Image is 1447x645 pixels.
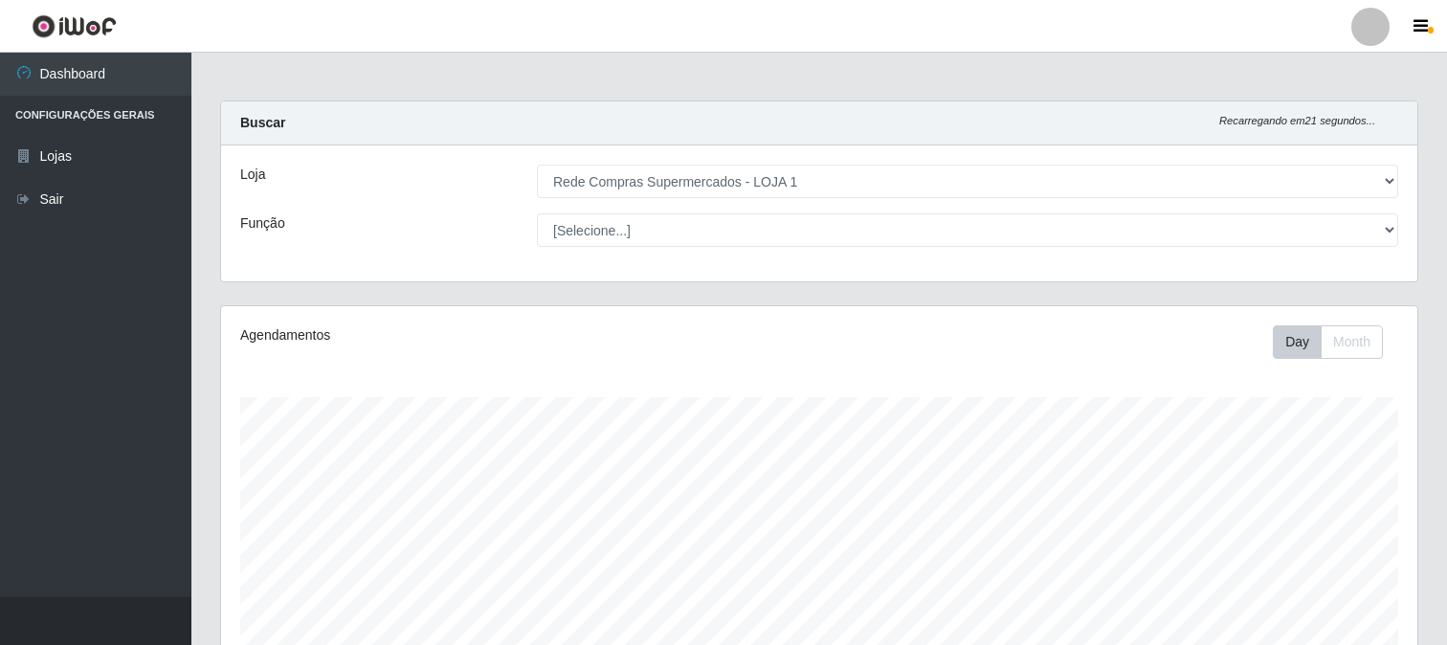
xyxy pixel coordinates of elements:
button: Day [1273,325,1322,359]
div: Toolbar with button groups [1273,325,1398,359]
strong: Buscar [240,115,285,130]
i: Recarregando em 21 segundos... [1219,115,1375,126]
div: First group [1273,325,1383,359]
label: Função [240,213,285,234]
label: Loja [240,165,265,185]
div: Agendamentos [240,325,706,345]
img: CoreUI Logo [32,14,117,38]
button: Month [1321,325,1383,359]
